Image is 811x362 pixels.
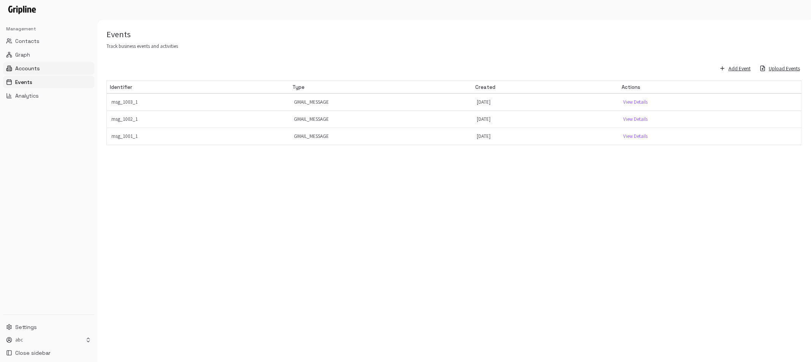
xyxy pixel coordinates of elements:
[623,133,648,140] p: View Details
[111,99,138,106] p: msg_1003_1
[94,20,100,362] button: Toggle Sidebar
[15,78,32,86] span: Events
[293,84,470,91] div: Type
[294,133,329,140] p: GMAIL_MESSAGE
[15,65,40,72] span: Accounts
[3,23,94,35] div: Management
[623,99,648,106] p: View Details
[759,62,802,75] button: Upload Events
[294,99,329,106] p: GMAIL_MESSAGE
[477,99,491,106] p: [DATE]
[3,49,94,61] button: Graph
[3,335,94,345] button: abc
[3,76,94,88] button: Events
[15,37,40,45] span: Contacts
[111,133,138,140] p: msg_1001_1
[476,84,616,91] div: Created
[106,43,178,50] p: Track business events and activities
[6,2,38,16] img: Logo
[3,35,94,47] button: Contacts
[718,62,752,75] button: Add Event
[3,347,94,359] button: Close sidebar
[15,92,39,100] span: Analytics
[477,133,491,140] p: [DATE]
[294,116,329,123] p: GMAIL_MESSAGE
[622,84,798,91] div: Actions
[3,90,94,102] button: Analytics
[15,51,30,58] span: Graph
[623,116,648,123] p: View Details
[3,62,94,74] button: Accounts
[15,349,51,357] span: Close sidebar
[3,321,94,333] button: Settings
[111,116,138,123] p: msg_1002_1
[110,84,287,91] div: Identifier
[106,29,178,40] h5: Events
[15,337,23,344] p: abc
[477,116,491,123] p: [DATE]
[15,323,37,331] span: Settings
